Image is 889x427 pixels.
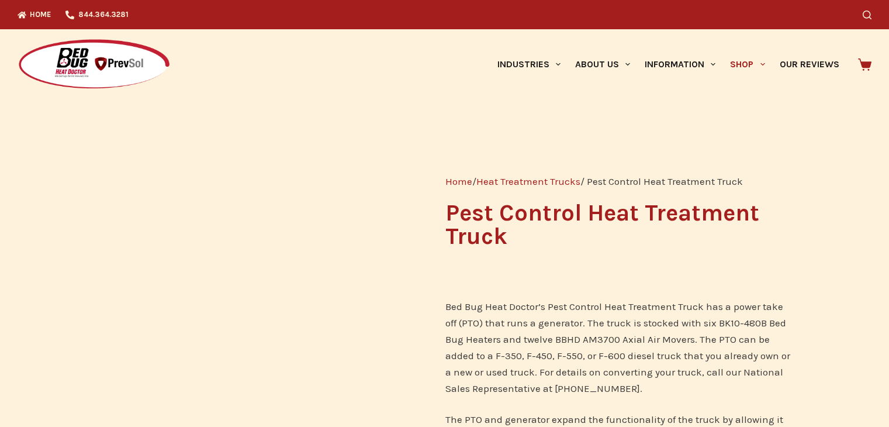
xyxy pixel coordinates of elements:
[723,29,772,99] a: Shop
[445,201,792,248] h1: Pest Control Heat Treatment Truck
[445,173,792,190] nav: Breadcrumb
[445,175,472,187] a: Home
[476,175,580,187] a: Heat Treatment Trucks
[638,29,723,99] a: Information
[445,298,792,397] p: Bed Bug Heat Doctor’s Pest Control Heat Treatment Truck has a power take off (PTO) that runs a ge...
[863,11,871,19] button: Search
[568,29,637,99] a: About Us
[490,29,846,99] nav: Primary
[490,29,568,99] a: Industries
[772,29,846,99] a: Our Reviews
[18,39,171,91] img: Prevsol/Bed Bug Heat Doctor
